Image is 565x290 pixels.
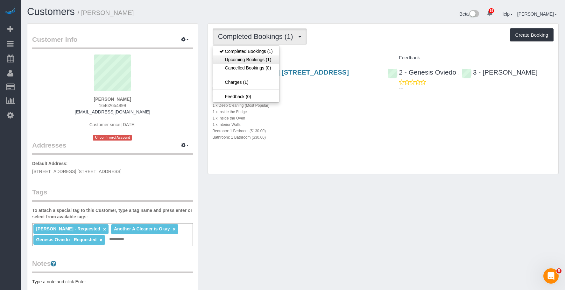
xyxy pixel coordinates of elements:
[517,11,557,17] a: [PERSON_NAME]
[213,110,247,114] small: 1 x Inside the Fridge
[114,226,170,231] span: Another A Cleaner is Okay
[32,279,193,285] pre: Type a note and click Enter
[78,9,134,16] small: / [PERSON_NAME]
[213,103,270,108] small: 1 x Deep Cleaning (Most Popular)
[457,70,459,76] span: ,
[469,10,479,18] img: New interface
[500,11,513,17] a: Help
[489,8,494,13] span: 19
[32,259,193,273] legend: Notes
[36,226,100,231] span: [PERSON_NAME] - Requested
[32,169,122,174] span: [STREET_ADDRESS] [STREET_ADDRESS]
[99,237,102,243] a: ×
[460,11,479,17] a: Beta
[388,55,554,61] h4: Feedback
[32,187,193,202] legend: Tags
[213,92,279,101] a: Feedback (0)
[213,28,307,45] button: Completed Bookings (1)
[4,6,17,15] img: Automaid Logo
[556,268,561,273] span: 5
[32,207,193,220] label: To attach a special tag to this Customer, type a tag name and press enter or select from availabl...
[75,109,150,114] a: [EMAIL_ADDRESS][DOMAIN_NAME]
[543,268,559,284] iframe: Intercom live chat
[89,122,136,127] span: Customer since [DATE]
[484,6,496,20] a: 19
[213,94,378,99] h4: Under 1,000 sq. ft.
[36,237,96,242] span: Genesis Oviedo - Requested
[510,28,554,42] button: Create Booking
[213,55,378,61] h4: Service
[94,97,131,102] strong: [PERSON_NAME]
[213,78,279,86] a: Charges (1)
[213,135,266,140] small: Bathroom: 1 Bathroom ($30.00)
[103,227,106,232] a: ×
[213,85,378,91] p: One Time
[213,64,279,72] a: Cancelled Bookings (0)
[93,135,132,140] span: Unconfirmed Account
[388,69,456,76] a: 2 - Genesis Oviedo
[462,69,538,76] a: 3 - [PERSON_NAME]
[213,129,266,133] small: Bedroom: 1 Bedroom ($130.00)
[213,55,279,64] a: Upcoming Bookings (1)
[32,35,193,49] legend: Customer Info
[27,6,75,17] a: Customers
[399,85,554,92] p: ---
[218,33,296,40] span: Completed Bookings (1)
[99,103,126,108] span: 16462654899
[173,227,175,232] a: ×
[213,47,279,55] a: Completed Bookings (1)
[213,122,241,127] small: 1 x Interior Walls
[32,160,68,167] label: Default Address:
[213,116,245,120] small: 1 x Inside the Oven
[213,69,349,76] a: [STREET_ADDRESS] [STREET_ADDRESS]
